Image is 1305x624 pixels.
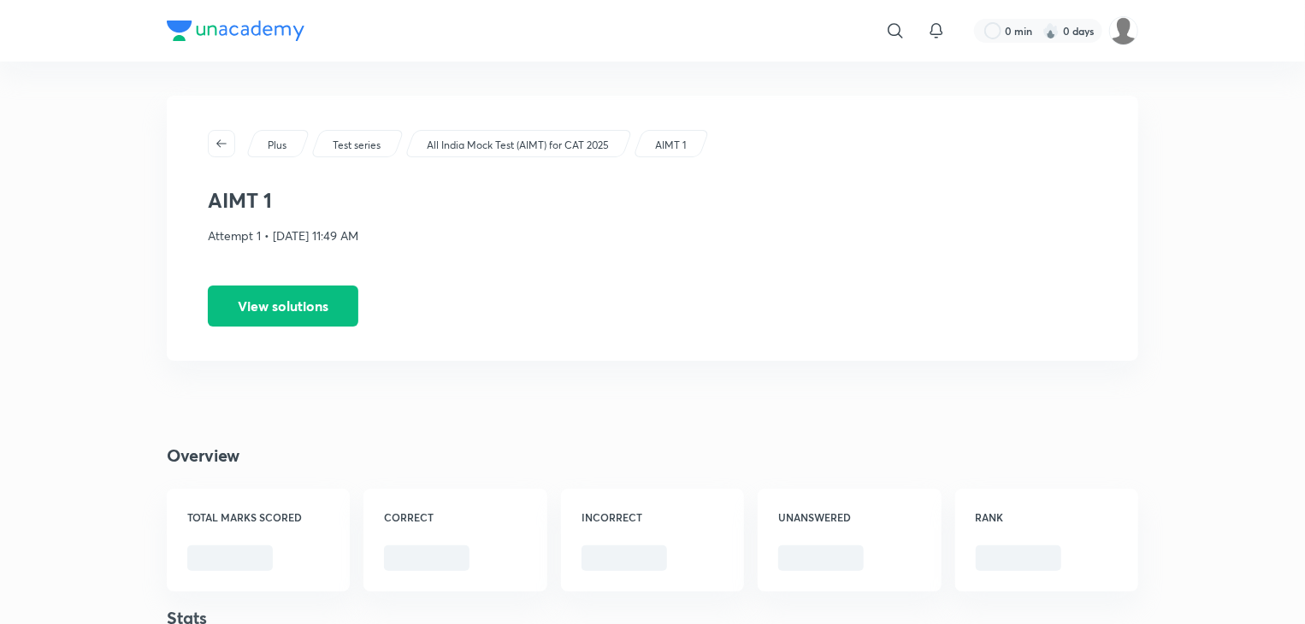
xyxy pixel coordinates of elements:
a: Test series [330,138,384,153]
p: All India Mock Test (AIMT) for CAT 2025 [427,138,609,153]
p: Test series [333,138,381,153]
h6: TOTAL MARKS SCORED [187,509,329,525]
img: Company Logo [167,21,304,41]
a: Plus [265,138,290,153]
h6: RANK [976,509,1118,525]
p: Plus [268,138,286,153]
h6: INCORRECT [582,509,723,525]
img: Anish Raj [1109,16,1138,45]
h6: UNANSWERED [778,509,920,525]
button: View solutions [208,286,358,327]
h6: CORRECT [384,509,526,525]
p: Attempt 1 • [DATE] 11:49 AM [208,227,1097,244]
h4: Overview [167,443,1138,468]
p: AIMT 1 [655,138,686,153]
a: AIMT 1 [652,138,689,153]
h3: AIMT 1 [208,188,1097,213]
img: streak [1042,22,1060,39]
a: All India Mock Test (AIMT) for CAT 2025 [424,138,612,153]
